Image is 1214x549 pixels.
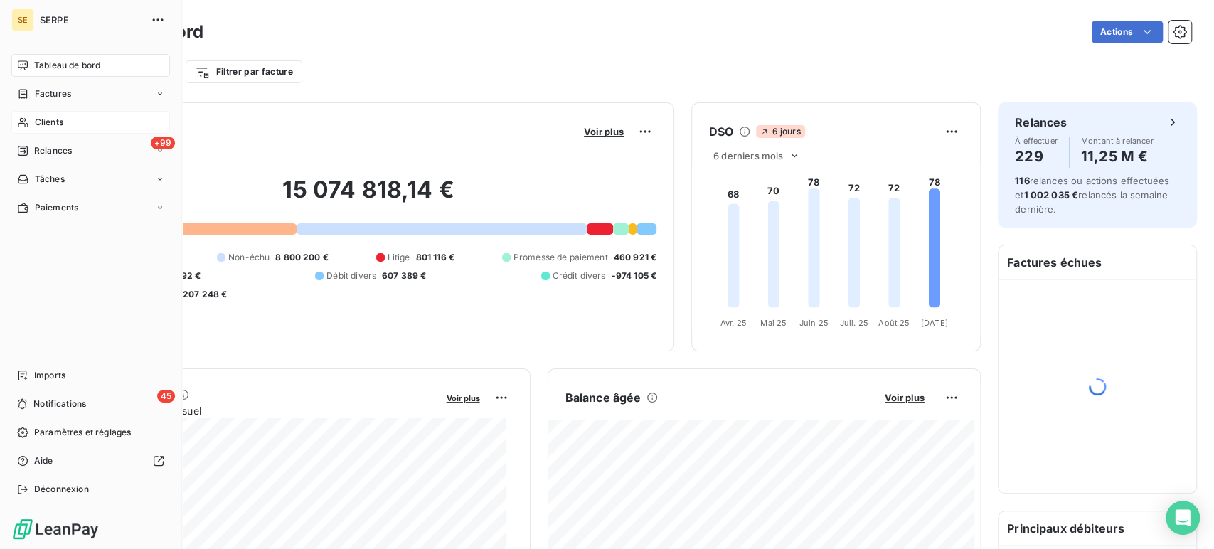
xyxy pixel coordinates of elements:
span: 45 [157,390,175,403]
div: Open Intercom Messenger [1166,501,1200,535]
span: 801 116 € [416,251,454,264]
span: 460 921 € [614,251,656,264]
span: Aide [34,454,53,467]
span: Promesse de paiement [513,251,608,264]
tspan: Avr. 25 [720,317,747,327]
h6: Balance âgée [565,389,641,406]
span: Voir plus [447,393,480,403]
span: Montant à relancer [1081,137,1154,145]
tspan: Mai 25 [760,317,787,327]
img: Logo LeanPay [11,518,100,540]
span: Déconnexion [34,483,89,496]
span: Notifications [33,398,86,410]
span: Voir plus [584,126,624,137]
h4: 229 [1015,145,1058,168]
span: Imports [34,369,65,382]
span: Tâches [35,173,65,186]
span: Chiffre d'affaires mensuel [80,403,437,418]
h6: Factures échues [999,245,1196,279]
span: À effectuer [1015,137,1058,145]
h2: 15 074 818,14 € [80,176,656,218]
h4: 11,25 M € [1081,145,1154,168]
span: 8 800 200 € [275,251,329,264]
span: -207 248 € [179,288,228,301]
tspan: Juil. 25 [840,317,868,327]
span: Crédit divers [553,270,606,282]
span: 6 derniers mois [713,150,783,161]
div: SE [11,9,34,31]
button: Voir plus [580,125,628,138]
button: Filtrer par facture [186,60,302,83]
span: +99 [151,137,175,149]
span: Litige [388,251,410,264]
h6: Principaux débiteurs [999,511,1196,545]
span: Paiements [35,201,78,214]
span: Relances [34,144,72,157]
span: 607 389 € [382,270,426,282]
span: Non-échu [228,251,270,264]
button: Voir plus [880,391,929,404]
span: 1 002 035 € [1023,189,1078,201]
tspan: [DATE] [921,317,948,327]
span: SERPE [40,14,142,26]
tspan: Août 25 [878,317,910,327]
span: Factures [35,87,71,100]
span: relances ou actions effectuées et relancés la semaine dernière. [1015,175,1169,215]
tspan: Juin 25 [799,317,829,327]
h6: Relances [1015,114,1067,131]
a: Aide [11,449,170,472]
span: Paramètres et réglages [34,426,131,439]
h6: DSO [709,123,733,140]
span: 6 jours [756,125,804,138]
span: Voir plus [885,392,925,403]
span: 116 [1015,175,1029,186]
button: Voir plus [442,391,484,404]
span: -974 105 € [611,270,656,282]
span: Débit divers [326,270,376,282]
span: Clients [35,116,63,129]
span: Tableau de bord [34,59,100,72]
button: Actions [1092,21,1163,43]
